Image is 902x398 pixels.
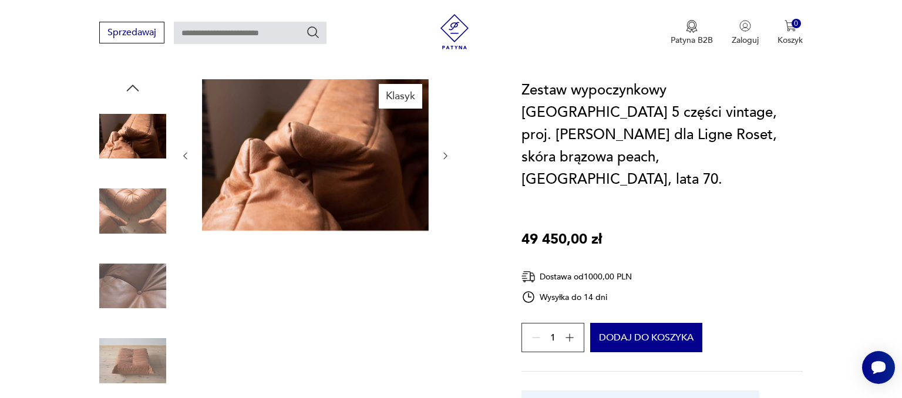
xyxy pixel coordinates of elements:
img: Ikona dostawy [521,269,536,284]
button: Sprzedawaj [99,22,164,43]
button: Patyna B2B [671,20,713,46]
img: Ikonka użytkownika [739,20,751,32]
p: Zaloguj [732,35,759,46]
p: Patyna B2B [671,35,713,46]
img: Ikona medalu [686,20,698,33]
p: Koszyk [778,35,803,46]
div: Wysyłka do 14 dni [521,290,632,304]
iframe: Smartsupp widget button [862,351,895,384]
div: 0 [792,19,802,29]
span: 1 [550,334,556,342]
img: Zdjęcie produktu Zestaw wypoczynkowy Togo 5 części vintage, proj. M. Ducaroy dla Ligne Roset, skó... [99,252,166,319]
button: Zaloguj [732,20,759,46]
img: Zdjęcie produktu Zestaw wypoczynkowy Togo 5 części vintage, proj. M. Ducaroy dla Ligne Roset, skó... [99,103,166,170]
img: Zdjęcie produktu Zestaw wypoczynkowy Togo 5 części vintage, proj. M. Ducaroy dla Ligne Roset, skó... [202,79,429,231]
img: Patyna - sklep z meblami i dekoracjami vintage [437,14,472,49]
button: Dodaj do koszyka [590,323,702,352]
div: Klasyk [379,84,422,109]
img: Zdjęcie produktu Zestaw wypoczynkowy Togo 5 części vintage, proj. M. Ducaroy dla Ligne Roset, skó... [99,328,166,394]
h1: Zestaw wypoczynkowy [GEOGRAPHIC_DATA] 5 części vintage, proj. [PERSON_NAME] dla Ligne Roset, skór... [521,79,803,191]
a: Sprzedawaj [99,29,164,38]
a: Ikona medaluPatyna B2B [671,20,713,46]
button: 0Koszyk [778,20,803,46]
img: Zdjęcie produktu Zestaw wypoczynkowy Togo 5 części vintage, proj. M. Ducaroy dla Ligne Roset, skó... [99,178,166,245]
img: Ikona koszyka [785,20,796,32]
div: Dostawa od 1000,00 PLN [521,269,632,284]
p: 49 450,00 zł [521,228,602,251]
button: Szukaj [306,25,320,39]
